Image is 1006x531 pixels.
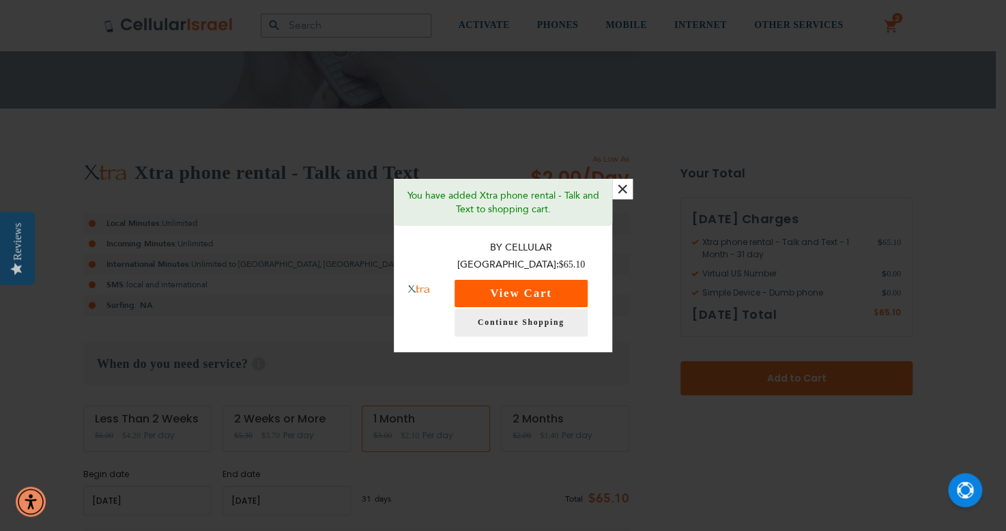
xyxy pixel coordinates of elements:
button: View Cart [455,280,588,307]
div: Reviews [12,223,24,260]
p: By Cellular [GEOGRAPHIC_DATA]: [444,240,599,273]
p: You have added Xtra phone rental - Talk and Text to shopping cart. [404,189,602,216]
span: $65.10 [559,259,586,270]
button: × [612,179,633,199]
div: Accessibility Menu [16,487,46,517]
a: Continue Shopping [455,309,588,336]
